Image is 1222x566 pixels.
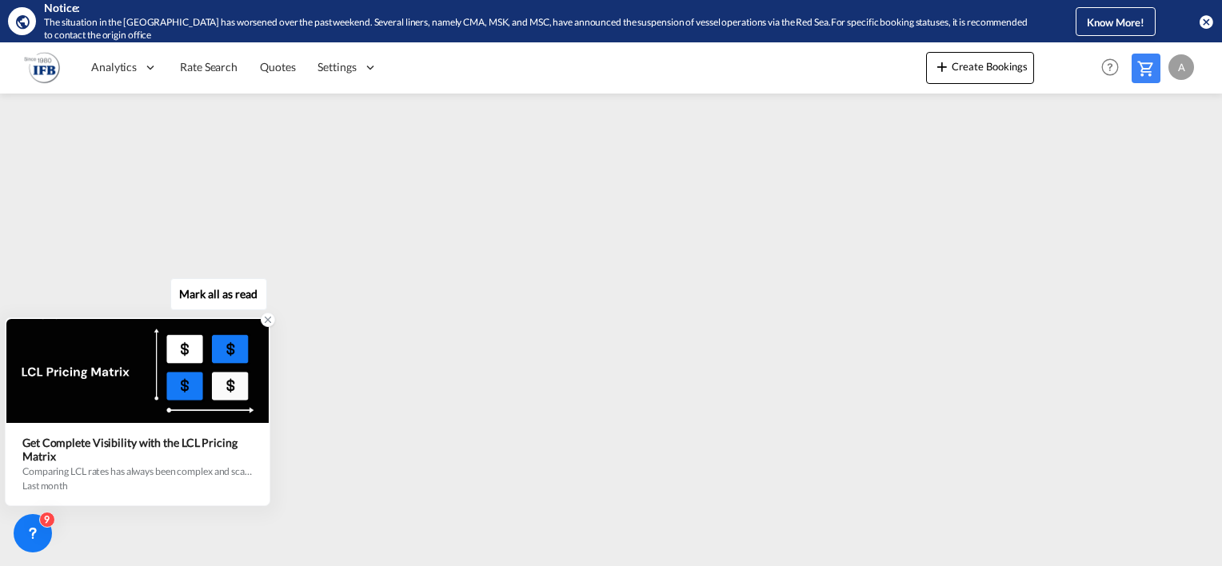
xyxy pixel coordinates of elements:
[249,42,306,94] a: Quotes
[14,14,30,30] md-icon: icon-earth
[1168,54,1194,80] div: A
[1198,14,1214,30] button: icon-close-circle
[1096,54,1124,81] span: Help
[44,16,1033,43] div: The situation in the Red Sea has worsened over the past weekend. Several liners, namely CMA, MSK,...
[1076,7,1156,36] button: Know More!
[260,60,295,74] span: Quotes
[24,50,60,86] img: b628ab10256c11eeb52753acbc15d091.png
[306,42,388,94] div: Settings
[169,42,249,94] a: Rate Search
[1087,16,1144,29] span: Know More!
[926,52,1034,84] button: icon-plus 400-fgCreate Bookings
[80,42,169,94] div: Analytics
[1096,54,1132,82] div: Help
[180,60,238,74] span: Rate Search
[91,59,137,75] span: Analytics
[317,59,356,75] span: Settings
[932,57,952,76] md-icon: icon-plus 400-fg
